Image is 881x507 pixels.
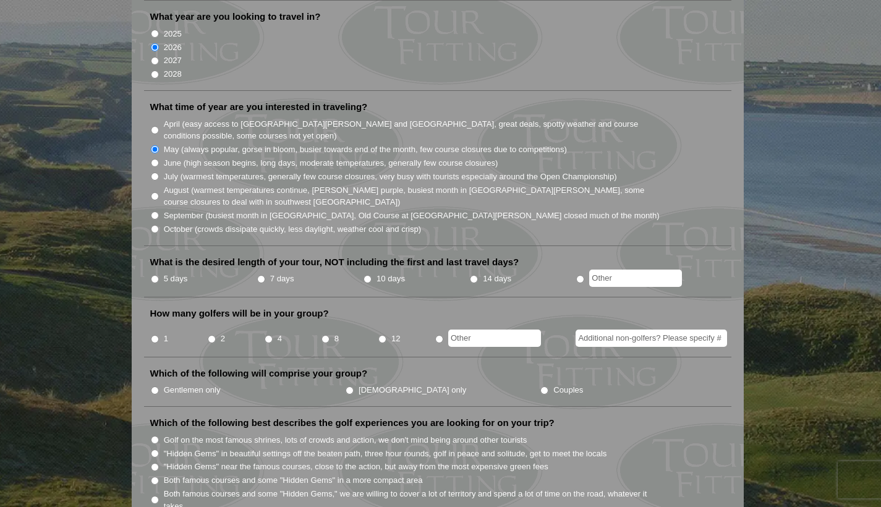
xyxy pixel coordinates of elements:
label: 4 [278,333,282,345]
label: Golf on the most famous shrines, lots of crowds and action, we don't mind being around other tour... [164,434,527,446]
label: 8 [334,333,339,345]
label: [DEMOGRAPHIC_DATA] only [359,384,466,396]
label: October (crowds dissipate quickly, less daylight, weather cool and crisp) [164,223,422,236]
label: Which of the following best describes the golf experiences you are looking for on your trip? [150,417,555,429]
label: What year are you looking to travel in? [150,11,321,23]
label: 2027 [164,54,182,67]
label: 12 [391,333,401,345]
label: 7 days [270,273,294,285]
label: May (always popular, gorse in bloom, busier towards end of the month, few course closures due to ... [164,143,567,156]
label: How many golfers will be in your group? [150,307,329,320]
label: 2025 [164,28,182,40]
label: September (busiest month in [GEOGRAPHIC_DATA], Old Course at [GEOGRAPHIC_DATA][PERSON_NAME] close... [164,210,660,222]
label: "Hidden Gems" near the famous courses, close to the action, but away from the most expensive gree... [164,461,548,473]
label: April (easy access to [GEOGRAPHIC_DATA][PERSON_NAME] and [GEOGRAPHIC_DATA], great deals, spotty w... [164,118,661,142]
input: Other [448,330,541,347]
label: What time of year are you interested in traveling? [150,101,368,113]
label: Which of the following will comprise your group? [150,367,368,380]
label: What is the desired length of your tour, NOT including the first and last travel days? [150,256,519,268]
label: 1 [164,333,168,345]
label: 2028 [164,68,182,80]
label: 2026 [164,41,182,54]
input: Additional non-golfers? Please specify # [576,330,727,347]
label: 14 days [483,273,511,285]
label: Couples [553,384,583,396]
label: July (warmest temperatures, generally few course closures, very busy with tourists especially aro... [164,171,617,183]
label: June (high season begins, long days, moderate temperatures, generally few course closures) [164,157,498,169]
label: "Hidden Gems" in beautiful settings off the beaten path, three hour rounds, golf in peace and sol... [164,448,607,460]
input: Other [589,270,682,287]
label: Gentlemen only [164,384,221,396]
label: 5 days [164,273,188,285]
label: 10 days [377,273,405,285]
label: August (warmest temperatures continue, [PERSON_NAME] purple, busiest month in [GEOGRAPHIC_DATA][P... [164,184,661,208]
label: 2 [221,333,225,345]
label: Both famous courses and some "Hidden Gems" in a more compact area [164,474,423,487]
